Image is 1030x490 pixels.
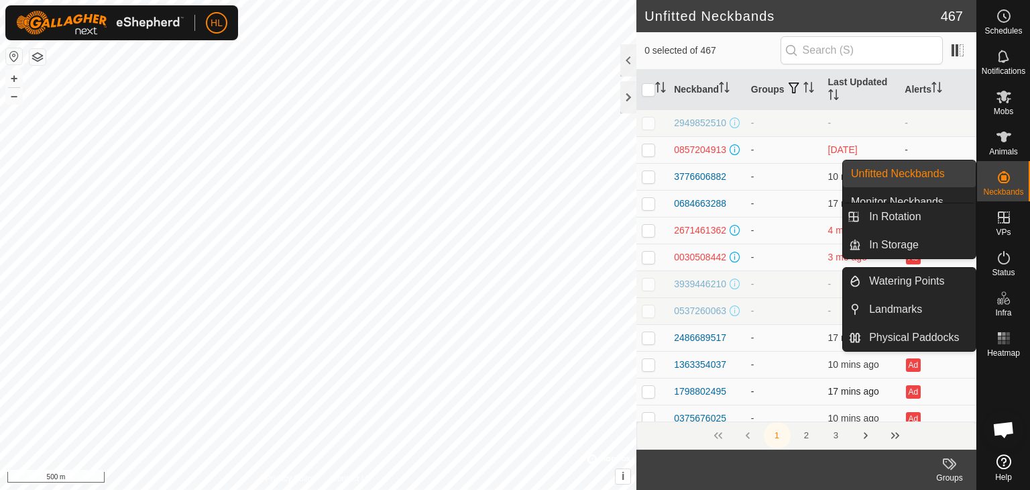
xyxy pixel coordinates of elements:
[644,8,941,24] h2: Unfitted Neckbands
[6,48,22,64] button: Reset Map
[923,472,976,484] div: Groups
[266,473,316,485] a: Privacy Policy
[861,296,976,323] a: Landmarks
[899,109,976,136] td: -
[869,209,921,225] span: In Rotation
[674,304,726,318] div: 0537260063
[828,91,839,102] p-sorticon: Activate to sort
[828,359,879,370] span: 23 Sept 2025, 1:59 pm
[828,144,858,155] span: 29 Aug 2025, 5:18 am
[941,6,963,26] span: 467
[823,70,900,110] th: Last Updated
[746,109,823,136] td: -
[674,197,726,211] div: 0684663288
[828,332,879,343] span: 23 Sept 2025, 1:51 pm
[906,385,921,399] button: Ad
[746,297,823,324] td: -
[746,271,823,297] td: -
[843,268,976,295] li: Watering Points
[746,163,823,190] td: -
[674,411,726,426] div: 0375676025
[674,224,726,238] div: 2671461362
[861,268,976,295] a: Watering Points
[644,44,780,58] span: 0 selected of 467
[674,170,726,184] div: 3776606882
[746,244,823,271] td: -
[851,166,945,182] span: Unfitted Neckbands
[861,324,976,351] a: Physical Paddocks
[994,107,1013,115] span: Mobs
[746,217,823,244] td: -
[669,70,746,110] th: Neckband
[746,351,823,378] td: -
[843,232,976,258] li: In Storage
[674,385,726,399] div: 1798802495
[622,471,624,482] span: i
[674,143,726,157] div: 0857204913
[655,84,666,95] p-sorticon: Activate to sort
[746,70,823,110] th: Groups
[843,160,976,187] a: Unfitted Neckbands
[828,252,867,262] span: 29 May 2025, 6:17 am
[992,268,1015,277] span: Status
[869,237,919,253] span: In Storage
[996,228,1011,236] span: VPs
[746,378,823,405] td: -
[16,11,184,35] img: Gallagher Logo
[869,273,944,289] span: Watering Points
[764,422,791,449] button: 1
[843,189,976,215] li: Monitor Neckbands
[793,422,820,449] button: 2
[803,84,814,95] p-sorticon: Activate to sort
[899,136,976,163] td: -
[828,117,832,128] span: -
[995,309,1011,317] span: Infra
[861,203,976,230] a: In Rotation
[828,305,832,316] span: -
[719,84,730,95] p-sorticon: Activate to sort
[906,412,921,426] button: Ad
[828,413,879,424] span: 23 Sept 2025, 1:58 pm
[852,422,879,449] button: Next Page
[6,88,22,104] button: –
[989,148,1018,156] span: Animals
[211,16,223,30] span: HL
[674,277,726,291] div: 3939446210
[984,27,1022,35] span: Schedules
[828,225,867,236] span: 10 May 2025, 8:53 am
[30,49,46,65] button: Map Layers
[899,70,976,110] th: Alerts
[983,188,1023,196] span: Neckbands
[869,330,959,346] span: Physical Paddocks
[843,296,976,323] li: Landmarks
[828,198,879,209] span: 23 Sept 2025, 1:51 pm
[869,301,922,317] span: Landmarks
[746,324,823,351] td: -
[674,331,726,345] div: 2486689517
[861,232,976,258] a: In Storage
[843,203,976,230] li: In Rotation
[674,358,726,372] div: 1363354037
[906,358,921,372] button: Ad
[746,136,823,163] td: -
[828,171,879,182] span: 23 Sept 2025, 1:59 pm
[931,84,942,95] p-sorticon: Activate to sort
[882,422,909,449] button: Last Page
[984,409,1024,450] div: Open chat
[674,116,726,130] div: 2949852510
[6,70,22,87] button: +
[987,349,1020,357] span: Heatmap
[746,190,823,217] td: -
[995,473,1012,481] span: Help
[331,473,371,485] a: Contact Us
[977,449,1030,487] a: Help
[674,250,726,264] div: 0030508442
[982,67,1025,75] span: Notifications
[823,422,850,449] button: 3
[843,324,976,351] li: Physical Paddocks
[828,386,879,397] span: 23 Sept 2025, 1:51 pm
[781,36,943,64] input: Search (S)
[746,405,823,432] td: -
[616,469,630,484] button: i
